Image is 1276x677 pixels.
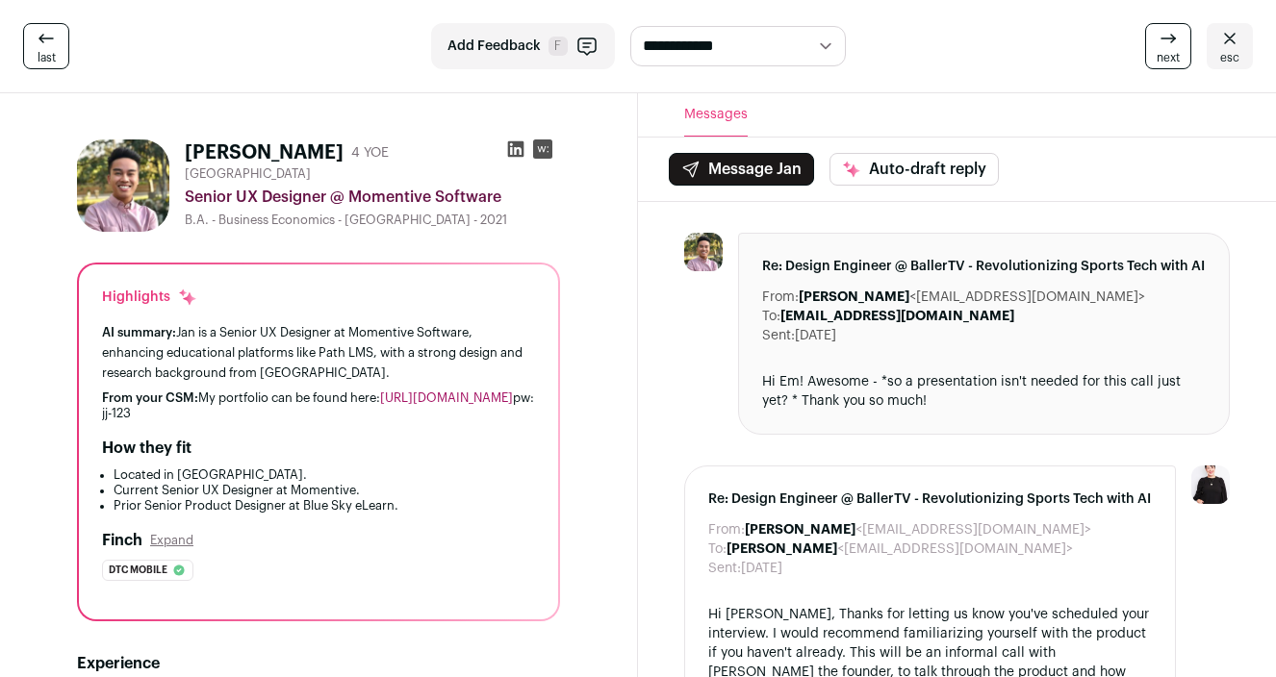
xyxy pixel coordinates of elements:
[102,288,197,307] div: Highlights
[799,290,909,304] b: [PERSON_NAME]
[1157,50,1180,65] span: next
[351,143,389,163] div: 4 YOE
[109,561,167,580] span: Dtc mobile
[102,322,535,383] div: Jan is a Senior UX Designer at Momentive Software, enhancing educational platforms like Path LMS,...
[185,139,344,166] h1: [PERSON_NAME]
[102,390,535,421] div: My portfolio can be found here: pw: jj-123
[1191,465,1230,504] img: 9240684-medium_jpg
[829,153,999,186] button: Auto-draft reply
[102,529,142,552] h2: Finch
[684,233,723,271] img: da34488db2c0976e3c33531d71d23061aa855e0f59679ca64bd6cdc6d60b9038.jpg
[102,326,176,338] span: AI summary:
[102,391,198,404] span: From your CSM:
[102,437,191,460] h2: How they fit
[77,652,560,675] h2: Experience
[762,372,1206,411] div: Hi Em! Awesome - *so a presentation isn't needed for this call just yet? * Thank you so much!
[762,326,795,345] dt: Sent:
[745,520,1091,539] dd: <[EMAIL_ADDRESS][DOMAIN_NAME]>
[799,288,1145,307] dd: <[EMAIL_ADDRESS][DOMAIN_NAME]>
[708,489,1152,509] span: Re: Design Engineer @ BallerTV - Revolutionizing Sports Tech with AI
[708,539,727,559] dt: To:
[1207,23,1253,69] a: esc
[185,213,560,228] div: B.A. - Business Economics - [GEOGRAPHIC_DATA] - 2021
[795,326,836,345] dd: [DATE]
[708,520,745,539] dt: From:
[1145,23,1191,69] a: next
[150,533,193,548] button: Expand
[727,539,1073,559] dd: <[EMAIL_ADDRESS][DOMAIN_NAME]>
[77,139,169,232] img: da34488db2c0976e3c33531d71d23061aa855e0f59679ca64bd6cdc6d60b9038.jpg
[1220,50,1239,65] span: esc
[549,37,568,56] span: F
[185,186,560,209] div: Senior UX Designer @ Momentive Software
[727,542,837,556] b: [PERSON_NAME]
[114,467,535,483] li: Located in [GEOGRAPHIC_DATA].
[708,559,741,578] dt: Sent:
[762,288,799,307] dt: From:
[745,523,855,537] b: [PERSON_NAME]
[23,23,69,69] a: last
[185,166,311,182] span: [GEOGRAPHIC_DATA]
[38,50,56,65] span: last
[684,93,748,137] button: Messages
[114,498,535,514] li: Prior Senior Product Designer at Blue Sky eLearn.
[741,559,782,578] dd: [DATE]
[780,310,1014,323] b: [EMAIL_ADDRESS][DOMAIN_NAME]
[447,37,541,56] span: Add Feedback
[669,153,814,186] button: Message Jan
[380,391,513,404] a: [URL][DOMAIN_NAME]
[431,23,615,69] button: Add Feedback F
[762,257,1206,276] span: Re: Design Engineer @ BallerTV - Revolutionizing Sports Tech with AI
[762,307,780,326] dt: To:
[114,483,535,498] li: Current Senior UX Designer at Momentive.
